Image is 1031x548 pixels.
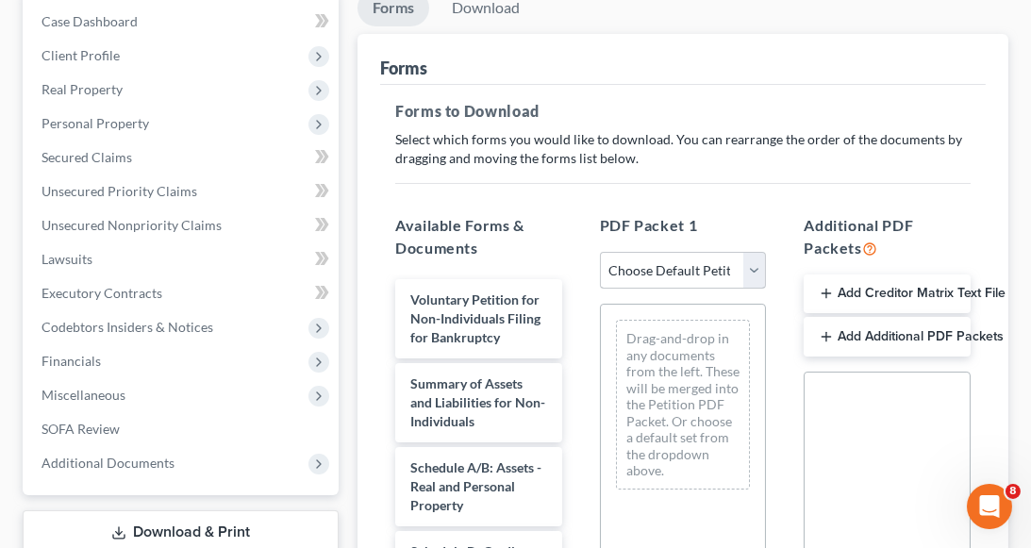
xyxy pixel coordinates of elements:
span: Financials [42,353,101,369]
h5: Forms to Download [395,100,971,123]
span: Personal Property [42,115,149,131]
button: Gif picker [59,404,75,419]
button: Add Creditor Matrix Text File [804,274,971,314]
h5: Additional PDF Packets [804,214,971,259]
a: Executory Contracts [26,276,339,310]
h5: Available Forms & Documents [395,214,562,259]
span: Lawsuits [42,251,92,267]
span: Miscellaneous [42,387,125,403]
span: Secured Claims [42,149,132,165]
div: In observance of the NextChapter team will be out of office on . Our team will be unavailable for... [30,139,294,268]
button: Send a message… [324,396,354,426]
span: Unsecured Nonpriority Claims [42,217,222,233]
a: SOFA Review [26,412,339,446]
div: Close [331,8,365,42]
span: 8 [1006,484,1021,499]
span: Executory Contracts [42,285,162,301]
b: [DATE], [141,140,196,155]
button: Upload attachment [90,404,105,419]
span: Additional Documents [42,455,175,471]
p: Active 2h ago [91,24,175,42]
span: Client Profile [42,47,120,63]
span: Unsecured Priority Claims [42,183,197,199]
div: In observance of[DATE],the NextChapter team will be out of office on[DATE]. Our team will be unav... [15,127,309,363]
span: Schedule A/B: Assets - Real and Personal Property [410,459,541,513]
a: Secured Claims [26,141,339,174]
span: Real Property [42,81,123,97]
div: Forms [380,57,427,79]
a: Unsecured Nonpriority Claims [26,208,339,242]
button: Add Additional PDF Packets [804,317,971,357]
p: Select which forms you would like to download. You can rearrange the order of the documents by dr... [395,130,971,168]
button: Emoji picker [29,404,44,419]
img: Profile image for Emma [54,10,84,41]
div: Drag-and-drop in any documents from the left. These will be merged into the Petition PDF Packet. ... [616,320,751,490]
button: Home [295,8,331,43]
a: Case Dashboard [26,5,339,39]
h5: PDF Packet 1 [600,214,767,237]
span: Case Dashboard [42,13,138,29]
a: Help Center [30,278,255,312]
button: go back [12,8,48,43]
div: Emma says… [15,127,362,405]
span: Voluntary Petition for Non-Individuals Filing for Bankruptcy [410,291,540,345]
iframe: Intercom live chat [967,484,1012,529]
a: Lawsuits [26,242,339,276]
b: [DATE] [46,176,96,191]
b: [DATE] [46,251,96,266]
div: We encourage you to use the to answer any questions and we will respond to any unanswered inquiri... [30,277,294,351]
h1: [PERSON_NAME] [91,9,214,24]
a: Unsecured Priority Claims [26,174,339,208]
button: Start recording [120,404,135,419]
span: Codebtors Insiders & Notices [42,319,213,335]
span: Summary of Assets and Liabilities for Non-Individuals [410,375,545,429]
textarea: Message… [16,364,361,396]
span: SOFA Review [42,421,120,437]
